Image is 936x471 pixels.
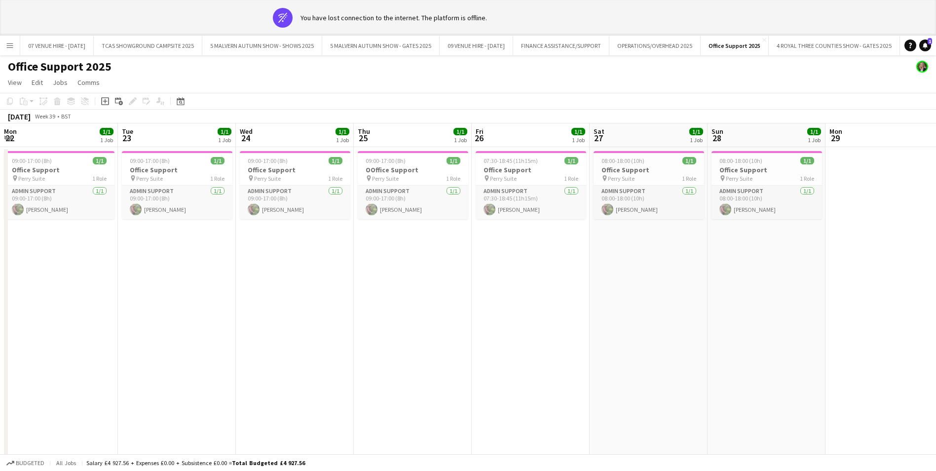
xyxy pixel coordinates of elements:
button: 09 VENUE HIRE - [DATE] [440,36,513,55]
span: 1/1 [100,128,113,135]
button: 5 MALVERN AUTUMN SHOW - GATES 2025 [322,36,440,55]
h3: Office Support [476,165,586,174]
span: Perry Suite [726,175,752,182]
span: 1/1 [211,157,225,164]
app-card-role: Admin Support1/109:00-17:00 (8h)[PERSON_NAME] [4,186,114,219]
button: TCAS SHOWGROUND CAMPSITE 2025 [94,36,202,55]
span: 1 [928,38,932,44]
span: Comms [77,78,100,87]
span: 1 Role [446,175,460,182]
span: 1/1 [329,157,342,164]
span: 25 [356,132,370,144]
a: View [4,76,26,89]
a: Edit [28,76,47,89]
div: 1 Job [690,136,703,144]
span: 23 [120,132,133,144]
span: 08:00-18:00 (10h) [601,157,644,164]
span: 1/1 [682,157,696,164]
span: Perry Suite [18,175,45,182]
span: All jobs [54,459,78,467]
app-card-role: Admin Support1/107:30-18:45 (11h15m)[PERSON_NAME] [476,186,586,219]
div: 09:00-17:00 (8h)1/1OOffice Support Perry Suite1 RoleAdmin Support1/109:00-17:00 (8h)[PERSON_NAME] [358,151,468,219]
span: Sun [711,127,723,136]
div: 08:00-18:00 (10h)1/1Office Support Perry Suite1 RoleAdmin Support1/108:00-18:00 (10h)[PERSON_NAME] [594,151,704,219]
span: 28 [710,132,723,144]
button: Budgeted [5,458,46,469]
span: Week 39 [33,113,57,120]
button: Office Support 2025 [701,36,769,55]
span: 1 Role [682,175,696,182]
span: 09:00-17:00 (8h) [366,157,406,164]
span: 09:00-17:00 (8h) [130,157,170,164]
div: 1 Job [100,136,113,144]
app-job-card: 09:00-17:00 (8h)1/1Office Support Perry Suite1 RoleAdmin Support1/109:00-17:00 (8h)[PERSON_NAME] [240,151,350,219]
span: 1/1 [689,128,703,135]
span: Thu [358,127,370,136]
span: 1 Role [564,175,578,182]
span: 27 [592,132,604,144]
h1: Office Support 2025 [8,59,112,74]
a: Comms [74,76,104,89]
div: 1 Job [572,136,585,144]
h3: Office Support [122,165,232,174]
span: 1 Role [92,175,107,182]
span: 29 [828,132,842,144]
div: 1 Job [454,136,467,144]
span: 1/1 [807,128,821,135]
span: 1 Role [328,175,342,182]
div: You have lost connection to the internet. The platform is offline. [300,13,487,22]
app-card-role: Admin Support1/109:00-17:00 (8h)[PERSON_NAME] [358,186,468,219]
span: Budgeted [16,460,44,467]
a: 1 [919,39,931,51]
span: Jobs [53,78,68,87]
span: Perry Suite [136,175,163,182]
span: 1 Role [210,175,225,182]
span: 26 [474,132,484,144]
div: BST [61,113,71,120]
app-job-card: 08:00-18:00 (10h)1/1Office Support Perry Suite1 RoleAdmin Support1/108:00-18:00 (10h)[PERSON_NAME] [711,151,822,219]
app-card-role: Admin Support1/109:00-17:00 (8h)[PERSON_NAME] [122,186,232,219]
span: Edit [32,78,43,87]
span: 1/1 [336,128,349,135]
a: Jobs [49,76,72,89]
span: Perry Suite [254,175,281,182]
span: 09:00-17:00 (8h) [12,157,52,164]
app-job-card: 07:30-18:45 (11h15m)1/1Office Support Perry Suite1 RoleAdmin Support1/107:30-18:45 (11h15m)[PERSO... [476,151,586,219]
span: 09:00-17:00 (8h) [248,157,288,164]
h3: Office Support [594,165,704,174]
span: 1/1 [800,157,814,164]
div: [DATE] [8,112,31,121]
span: 24 [238,132,253,144]
span: 1/1 [571,128,585,135]
app-card-role: Admin Support1/108:00-18:00 (10h)[PERSON_NAME] [711,186,822,219]
span: Mon [829,127,842,136]
app-card-role: Admin Support1/109:00-17:00 (8h)[PERSON_NAME] [240,186,350,219]
h3: OOffice Support [358,165,468,174]
span: Perry Suite [608,175,635,182]
div: Salary £4 927.56 + Expenses £0.00 + Subsistence £0.00 = [86,459,305,467]
span: 08:00-18:00 (10h) [719,157,762,164]
span: 07:30-18:45 (11h15m) [484,157,538,164]
div: 1 Job [808,136,821,144]
button: 07 VENUE HIRE - [DATE] [20,36,94,55]
app-job-card: 09:00-17:00 (8h)1/1Office Support Perry Suite1 RoleAdmin Support1/109:00-17:00 (8h)[PERSON_NAME] [4,151,114,219]
span: Wed [240,127,253,136]
span: 1/1 [564,157,578,164]
span: Total Budgeted £4 927.56 [232,459,305,467]
h3: Office Support [4,165,114,174]
span: Sat [594,127,604,136]
div: 1 Job [336,136,349,144]
span: Tue [122,127,133,136]
button: 5 MALVERN AUTUMN SHOW - SHOWS 2025 [202,36,322,55]
app-user-avatar: Emily Jauncey [916,61,928,73]
span: Mon [4,127,17,136]
app-job-card: 09:00-17:00 (8h)1/1Office Support Perry Suite1 RoleAdmin Support1/109:00-17:00 (8h)[PERSON_NAME] [122,151,232,219]
h3: Office Support [711,165,822,174]
span: View [8,78,22,87]
span: Fri [476,127,484,136]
